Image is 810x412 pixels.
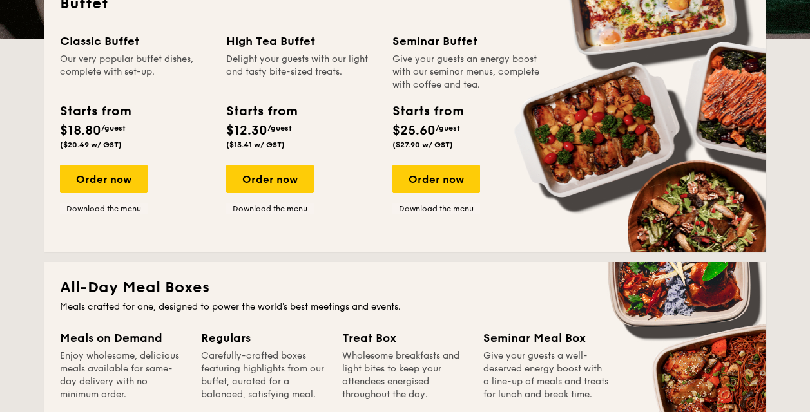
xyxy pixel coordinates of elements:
div: Order now [392,165,480,193]
span: ($20.49 w/ GST) [60,140,122,149]
div: Regulars [201,329,327,347]
a: Download the menu [392,203,480,214]
div: Starts from [60,102,130,121]
span: $12.30 [226,123,267,138]
div: Starts from [392,102,463,121]
span: $25.60 [392,123,436,138]
div: High Tea Buffet [226,32,377,50]
div: Order now [60,165,148,193]
div: Enjoy wholesome, delicious meals available for same-day delivery with no minimum order. [60,350,186,401]
div: Our very popular buffet dishes, complete with set-up. [60,53,211,91]
div: Meals crafted for one, designed to power the world's best meetings and events. [60,301,751,314]
a: Download the menu [60,203,148,214]
span: /guest [101,124,126,133]
div: Give your guests a well-deserved energy boost with a line-up of meals and treats for lunch and br... [483,350,609,401]
div: Classic Buffet [60,32,211,50]
a: Download the menu [226,203,314,214]
div: Wholesome breakfasts and light bites to keep your attendees energised throughout the day. [342,350,468,401]
span: /guest [267,124,292,133]
div: Give your guests an energy boost with our seminar menus, complete with coffee and tea. [392,53,543,91]
span: ($13.41 w/ GST) [226,140,285,149]
div: Delight your guests with our light and tasty bite-sized treats. [226,53,377,91]
div: Seminar Buffet [392,32,543,50]
div: Treat Box [342,329,468,347]
div: Seminar Meal Box [483,329,609,347]
div: Starts from [226,102,296,121]
div: Carefully-crafted boxes featuring highlights from our buffet, curated for a balanced, satisfying ... [201,350,327,401]
span: $18.80 [60,123,101,138]
div: Meals on Demand [60,329,186,347]
span: ($27.90 w/ GST) [392,140,453,149]
h2: All-Day Meal Boxes [60,277,751,298]
div: Order now [226,165,314,193]
span: /guest [436,124,460,133]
